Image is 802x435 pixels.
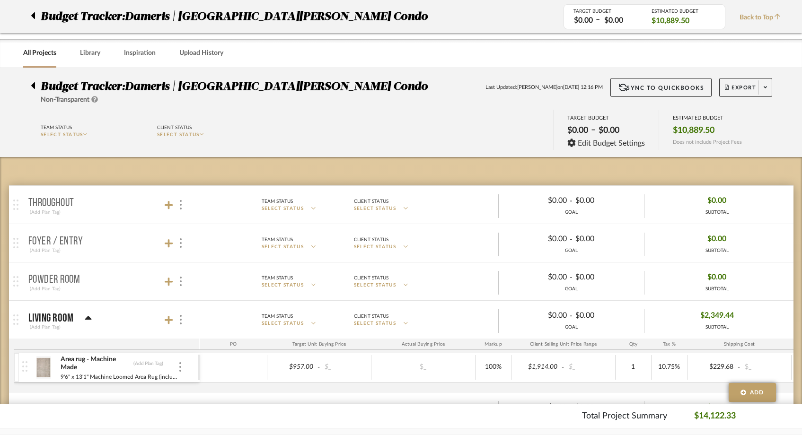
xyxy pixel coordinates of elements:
div: Shipping Cost [687,339,792,350]
p: Total Project Summary [582,410,667,423]
div: TARGET BUDGET [573,9,637,14]
div: Qty [616,339,652,350]
button: Sync to QuickBooks [610,78,712,97]
div: 100% [478,360,508,374]
img: 3dots-v.svg [180,238,182,248]
p: Dameris | [GEOGRAPHIC_DATA][PERSON_NAME] Condo [125,8,432,25]
mat-expansion-panel-header: Powder Room(Add Plan Tag)Team StatusSELECT STATUSClient StatusSELECT STATUS$0.00-$0.00GOAL$0.00SU... [9,262,793,300]
span: $10,889.50 [673,125,714,136]
div: $0.00 [601,15,626,26]
span: $0.00 [707,232,726,246]
div: $0.00 [506,232,570,246]
div: (Add Plan Tag) [28,208,62,217]
div: ESTIMATED BUDGET [673,115,742,121]
div: Actual Buying Price [371,339,476,350]
span: - [570,272,573,283]
img: grip.svg [13,314,18,325]
div: PO [200,339,267,350]
div: $0.00 [573,308,636,323]
span: $0.00 [707,193,726,208]
a: Library [80,47,100,60]
span: - [570,310,573,322]
span: SELECT STATUS [354,205,397,212]
span: - [736,363,742,372]
div: SUBTOTAL [705,286,729,293]
div: Team Status [262,235,293,244]
span: $0.00 [707,400,726,415]
div: (Add Plan Tag) [28,246,62,255]
span: - [570,402,573,413]
mat-expansion-panel-header: Dining Room(Add Plan Tag)Team StatusSELECT STATUSClient StatusSELECT STATUS$0.00-$0.00GOAL$0.00SU... [9,392,793,430]
a: Upload History [179,47,223,60]
span: - [316,363,322,372]
div: (Add Plan Tag) [133,360,164,367]
p: Living Room [28,313,74,324]
mat-expansion-panel-header: Foyer / Entry(Add Plan Tag)Team StatusSELECT STATUSClient StatusSELECT STATUS$0.00-$0.00GOAL$0.00... [9,224,793,262]
div: $_ [566,360,612,374]
img: grip.svg [13,276,18,287]
div: Client Status [354,197,388,206]
span: - [570,195,573,207]
span: SELECT STATUS [262,244,304,251]
div: $0.00 [573,193,636,208]
div: Client Status [354,404,388,412]
div: $_ [397,360,449,374]
div: GOAL [499,247,644,254]
div: Area rug - Machine Made [60,355,131,372]
div: Team Status [262,312,293,321]
span: – [596,14,600,26]
div: (Add Plan Tag) [28,285,62,293]
span: on [557,84,563,92]
div: SUBTOTAL [705,247,729,254]
a: All Projects [23,47,56,60]
span: SELECT STATUS [354,282,397,289]
span: Budget Tracker: [41,81,125,92]
div: SUBTOTAL [700,324,734,331]
a: Inspiration [124,47,156,60]
div: $0.00 [573,270,636,285]
div: $0.00 [573,400,636,415]
div: $0.00 [571,15,596,26]
span: $0.00 [707,270,726,285]
div: $0.00 [573,232,636,246]
div: TARGET BUDGET [567,115,645,121]
span: Export [725,84,756,98]
mat-expansion-panel-header: Throughout(Add Plan Tag)Team StatusSELECT STATUSClient StatusSELECT STATUS$0.00-$0.00GOAL$0.00SUB... [9,186,793,224]
div: $1,914.00 [514,360,561,374]
span: SELECT STATUS [354,320,397,327]
span: [PERSON_NAME] [517,84,557,92]
div: GOAL [499,286,644,293]
div: Team Status [262,404,293,412]
div: $0.00 [506,270,570,285]
div: Team Status [262,197,293,206]
div: Living Room(Add Plan Tag)Team StatusSELECT STATUSClient StatusSELECT STATUS$0.00-$0.00GOAL$2,349.... [14,339,793,392]
img: grip.svg [13,238,18,248]
span: SELECT STATUS [354,244,397,251]
img: 3dots-v.svg [179,362,181,372]
div: 10.75% [654,360,684,374]
div: $0.00 [564,122,591,139]
span: SELECT STATUS [262,320,304,327]
div: $_ [742,360,788,374]
button: Export [719,78,772,97]
div: $0.00 [506,308,570,323]
img: 3dots-v.svg [180,315,182,324]
div: $0.00 [506,400,570,415]
span: SELECT STATUS [157,132,200,137]
p: Foyer / Entry [28,236,83,247]
span: Back to Top [740,13,785,23]
div: Markup [476,339,511,350]
span: Does not include Project Fees [673,139,742,145]
div: $0.00 [506,193,570,208]
div: SUBTOTAL [705,209,729,216]
div: Client Status [157,123,192,132]
button: Add [729,383,776,402]
span: Last Updated: [485,84,517,92]
div: GOAL [499,209,644,216]
div: (Add Plan Tag) [28,323,62,331]
div: Client Status [354,312,388,321]
span: [DATE] 12:16 PM [563,84,603,92]
img: 3dots-v.svg [180,277,182,286]
span: SELECT STATUS [41,132,83,137]
div: ESTIMATED BUDGET [652,9,715,14]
